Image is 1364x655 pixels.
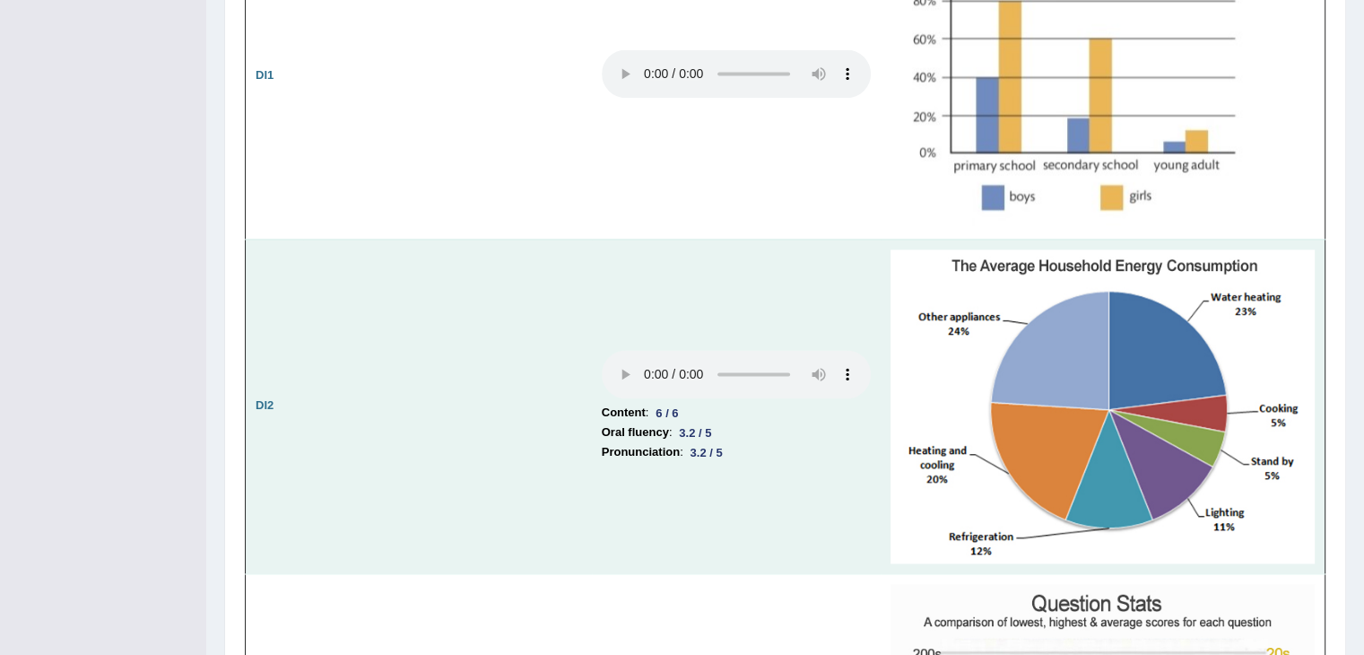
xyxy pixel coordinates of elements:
b: Pronunciation [602,442,680,462]
li: : [602,423,871,442]
b: Content [602,403,646,423]
b: Oral fluency [602,423,669,442]
div: 6 / 6 [648,404,685,423]
div: 3.2 / 5 [672,424,718,442]
b: DI2 [256,398,274,412]
li: : [602,442,871,462]
div: 3.2 / 5 [683,443,730,462]
li: : [602,403,871,423]
b: DI1 [256,68,274,82]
